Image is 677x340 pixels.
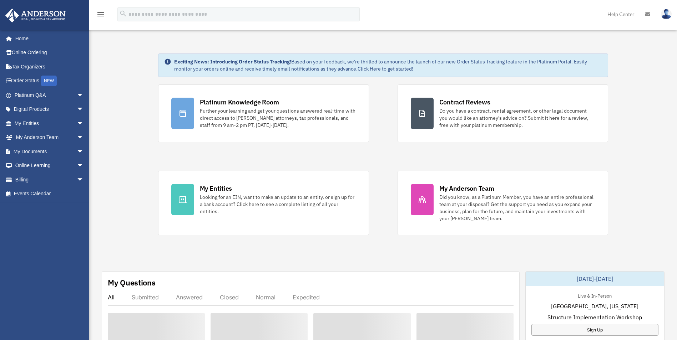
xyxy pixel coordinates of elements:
span: arrow_drop_down [77,172,91,187]
a: Online Learningarrow_drop_down [5,159,95,173]
a: Platinum Q&Aarrow_drop_down [5,88,95,102]
div: Based on your feedback, we're thrilled to announce the launch of our new Order Status Tracking fe... [174,58,602,72]
div: Expedited [293,294,320,301]
a: Tax Organizers [5,60,95,74]
div: My Questions [108,277,156,288]
div: Normal [256,294,276,301]
a: Billingarrow_drop_down [5,172,95,187]
img: User Pic [661,9,672,19]
div: Platinum Knowledge Room [200,98,279,107]
a: My Documentsarrow_drop_down [5,144,95,159]
a: Digital Productsarrow_drop_down [5,102,95,117]
a: My Anderson Teamarrow_drop_down [5,130,95,145]
div: Live & In-Person [572,292,617,299]
img: Anderson Advisors Platinum Portal [3,9,68,22]
a: Platinum Knowledge Room Further your learning and get your questions answered real-time with dire... [158,84,369,142]
div: Contract Reviews [439,98,490,107]
a: Events Calendar [5,187,95,201]
i: menu [96,10,105,19]
div: Did you know, as a Platinum Member, you have an entire professional team at your disposal? Get th... [439,194,595,222]
span: arrow_drop_down [77,102,91,117]
span: Structure Implementation Workshop [547,313,642,321]
span: arrow_drop_down [77,144,91,159]
a: My Entitiesarrow_drop_down [5,116,95,130]
strong: Exciting News: Introducing Order Status Tracking! [174,58,291,65]
div: Answered [176,294,203,301]
div: All [108,294,115,301]
div: Do you have a contract, rental agreement, or other legal document you would like an attorney's ad... [439,107,595,129]
span: arrow_drop_down [77,159,91,173]
a: Order StatusNEW [5,74,95,88]
a: Click Here to get started! [358,66,413,72]
a: Online Ordering [5,46,95,60]
div: NEW [41,76,57,86]
a: Home [5,31,91,46]
div: My Entities [200,184,232,193]
span: arrow_drop_down [77,130,91,145]
div: My Anderson Team [439,184,494,193]
span: arrow_drop_down [77,88,91,103]
i: search [119,10,127,17]
a: My Entities Looking for an EIN, want to make an update to an entity, or sign up for a bank accoun... [158,171,369,235]
div: Further your learning and get your questions answered real-time with direct access to [PERSON_NAM... [200,107,356,129]
a: Sign Up [531,324,658,336]
a: My Anderson Team Did you know, as a Platinum Member, you have an entire professional team at your... [398,171,608,235]
div: [DATE]-[DATE] [526,272,664,286]
span: arrow_drop_down [77,116,91,131]
span: [GEOGRAPHIC_DATA], [US_STATE] [551,302,638,310]
div: Closed [220,294,239,301]
a: menu [96,12,105,19]
div: Submitted [132,294,159,301]
div: Looking for an EIN, want to make an update to an entity, or sign up for a bank account? Click her... [200,194,356,215]
a: Contract Reviews Do you have a contract, rental agreement, or other legal document you would like... [398,84,608,142]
